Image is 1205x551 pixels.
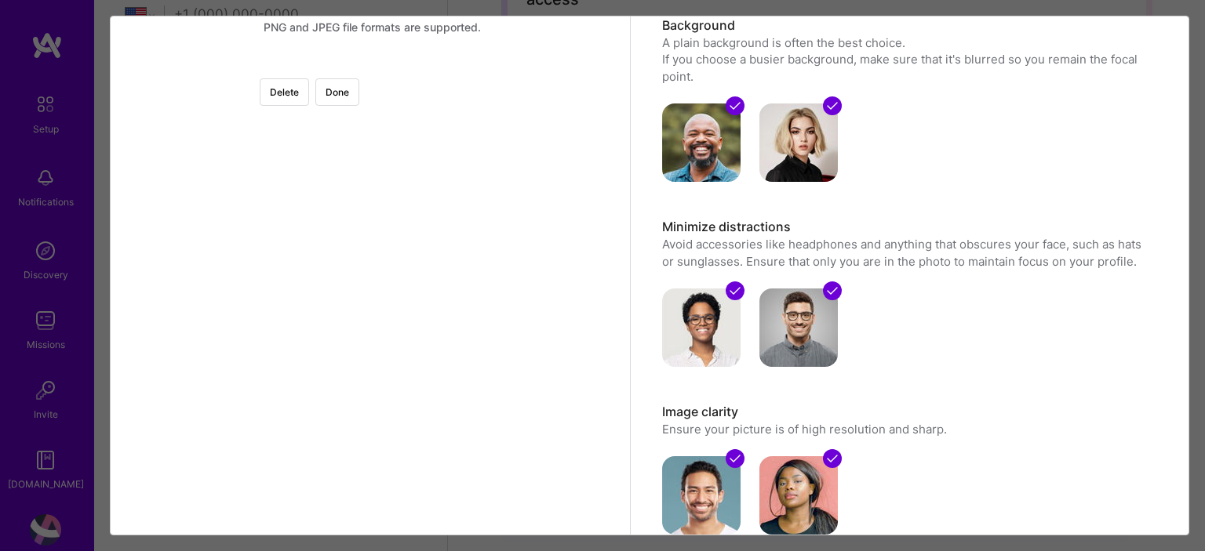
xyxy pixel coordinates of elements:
button: Delete [260,78,309,106]
h3: Minimize distractions [662,219,1154,236]
h3: Image clarity [662,404,1154,421]
div: A plain background is often the best choice. [662,34,1154,51]
img: avatar [662,456,741,535]
div: PNG and JPEG file formats are supported. [126,20,618,34]
img: avatar [662,103,741,182]
img: avatar [759,288,838,367]
img: avatar [759,456,838,535]
p: Avoid accessories like headphones and anything that obscures your face, such as hats or sunglasse... [662,236,1154,270]
h3: Background [662,17,1154,34]
button: Done [315,78,359,106]
img: avatar [759,103,838,182]
img: avatar [662,288,741,367]
div: If you choose a busier background, make sure that it's blurred so you remain the focal point. [662,51,1154,85]
p: Ensure your picture is of high resolution and sharp. [662,421,1154,437]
